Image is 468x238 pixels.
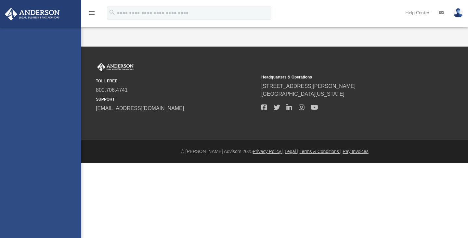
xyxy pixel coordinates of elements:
a: [EMAIL_ADDRESS][DOMAIN_NAME] [96,105,184,111]
i: menu [88,9,96,17]
div: © [PERSON_NAME] Advisors 2025 [81,148,468,155]
a: Pay Invoices [343,149,368,154]
img: Anderson Advisors Platinum Portal [96,63,135,71]
img: User Pic [453,8,463,18]
img: Anderson Advisors Platinum Portal [3,8,62,21]
small: Headquarters & Operations [261,74,422,80]
a: 800.706.4741 [96,87,128,93]
a: [GEOGRAPHIC_DATA][US_STATE] [261,91,344,97]
small: TOLL FREE [96,78,257,84]
a: [STREET_ADDRESS][PERSON_NAME] [261,83,356,89]
a: Privacy Policy | [253,149,284,154]
a: menu [88,12,96,17]
a: Terms & Conditions | [300,149,342,154]
a: Legal | [285,149,298,154]
i: search [109,9,116,16]
small: SUPPORT [96,96,257,102]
